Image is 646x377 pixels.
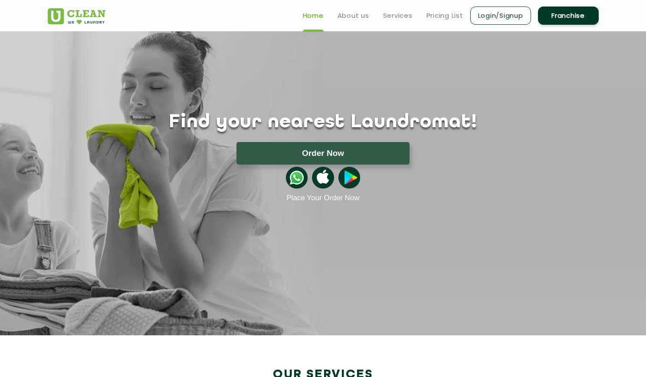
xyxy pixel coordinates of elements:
[236,142,410,165] button: Order Now
[286,167,308,188] img: whatsappicon.png
[470,7,531,25] a: Login/Signup
[538,7,599,25] a: Franchise
[426,10,463,21] a: Pricing List
[48,8,105,24] img: UClean Laundry and Dry Cleaning
[338,167,360,188] img: playstoreicon.png
[303,10,324,21] a: Home
[286,194,359,202] a: Place Your Order Now
[338,10,369,21] a: About us
[383,10,413,21] a: Services
[312,167,334,188] img: apple-icon.png
[41,112,605,133] h1: Find your nearest Laundromat!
